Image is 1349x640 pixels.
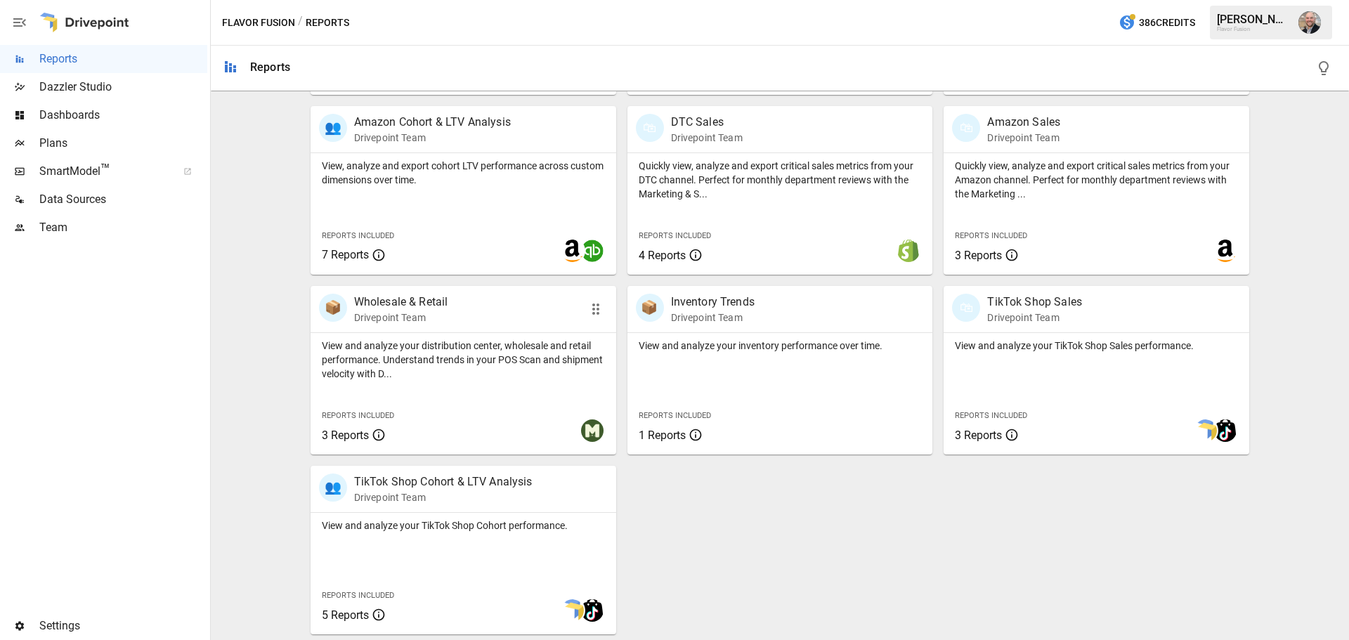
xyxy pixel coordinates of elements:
[671,311,755,325] p: Drivepoint Team
[39,618,207,634] span: Settings
[952,294,980,322] div: 🛍
[322,429,369,442] span: 3 Reports
[354,131,511,145] p: Drivepoint Team
[1194,419,1217,442] img: smart model
[222,14,295,32] button: Flavor Fusion
[322,411,394,420] span: Reports Included
[354,490,533,504] p: Drivepoint Team
[639,231,711,240] span: Reports Included
[319,294,347,322] div: 📦
[671,131,743,145] p: Drivepoint Team
[39,191,207,208] span: Data Sources
[955,231,1027,240] span: Reports Included
[39,79,207,96] span: Dazzler Studio
[636,114,664,142] div: 🛍
[581,419,604,442] img: muffindata
[955,339,1238,353] p: View and analyze your TikTok Shop Sales performance.
[100,161,110,178] span: ™
[639,339,922,353] p: View and analyze your inventory performance over time.
[987,114,1060,131] p: Amazon Sales
[987,311,1082,325] p: Drivepoint Team
[354,114,511,131] p: Amazon Cohort & LTV Analysis
[319,474,347,502] div: 👥
[987,294,1082,311] p: TikTok Shop Sales
[897,240,920,262] img: shopify
[952,114,980,142] div: 🛍
[639,159,922,201] p: Quickly view, analyze and export critical sales metrics from your DTC channel. Perfect for monthl...
[39,51,207,67] span: Reports
[322,248,369,261] span: 7 Reports
[955,249,1002,262] span: 3 Reports
[322,608,369,622] span: 5 Reports
[636,294,664,322] div: 📦
[39,219,207,236] span: Team
[250,60,290,74] div: Reports
[322,518,605,533] p: View and analyze your TikTok Shop Cohort performance.
[322,159,605,187] p: View, analyze and export cohort LTV performance across custom dimensions over time.
[1214,240,1237,262] img: amazon
[561,240,584,262] img: amazon
[354,311,448,325] p: Drivepoint Team
[639,429,686,442] span: 1 Reports
[955,411,1027,420] span: Reports Included
[561,599,584,622] img: smart model
[1217,26,1290,32] div: Flavor Fusion
[581,599,604,622] img: tiktok
[354,474,533,490] p: TikTok Shop Cohort & LTV Analysis
[322,231,394,240] span: Reports Included
[671,294,755,311] p: Inventory Trends
[298,14,303,32] div: /
[1139,14,1195,32] span: 386 Credits
[39,135,207,152] span: Plans
[39,107,207,124] span: Dashboards
[1290,3,1329,42] button: Dustin Jacobson
[354,294,448,311] p: Wholesale & Retail
[639,411,711,420] span: Reports Included
[1217,13,1290,26] div: [PERSON_NAME]
[671,114,743,131] p: DTC Sales
[581,240,604,262] img: quickbooks
[319,114,347,142] div: 👥
[1113,10,1201,36] button: 386Credits
[39,163,168,180] span: SmartModel
[1298,11,1321,34] img: Dustin Jacobson
[1214,419,1237,442] img: tiktok
[987,131,1060,145] p: Drivepoint Team
[322,339,605,381] p: View and analyze your distribution center, wholesale and retail performance. Understand trends in...
[955,429,1002,442] span: 3 Reports
[639,249,686,262] span: 4 Reports
[955,159,1238,201] p: Quickly view, analyze and export critical sales metrics from your Amazon channel. Perfect for mon...
[322,591,394,600] span: Reports Included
